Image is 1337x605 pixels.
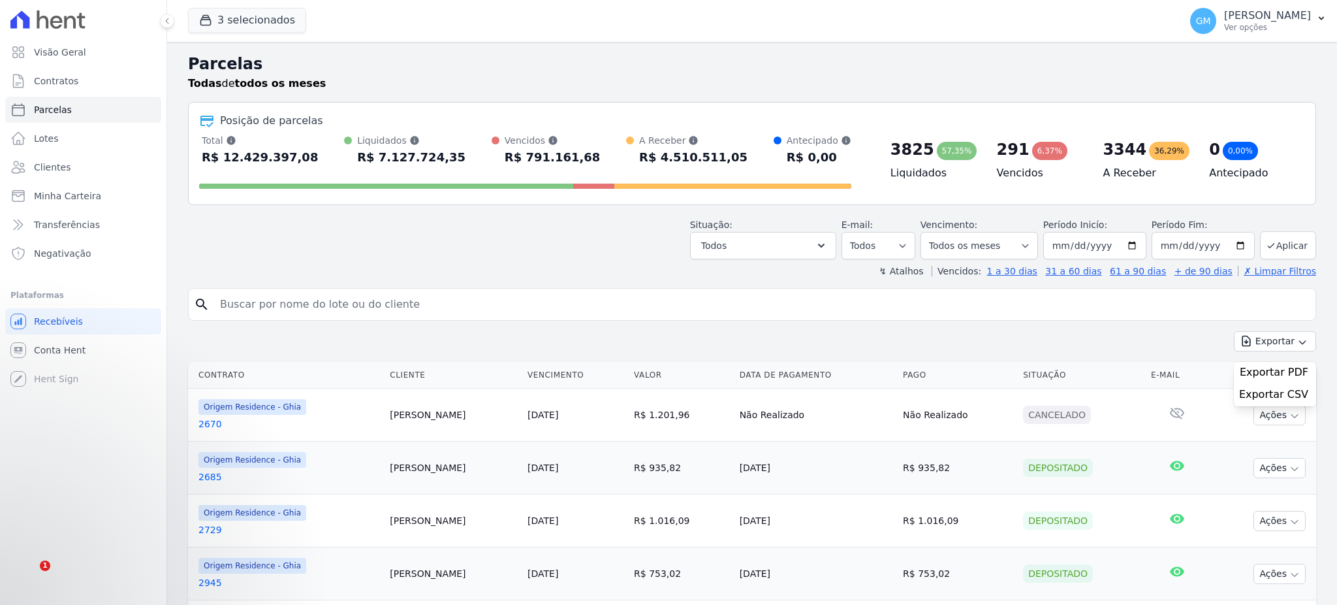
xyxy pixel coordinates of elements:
[527,515,558,526] a: [DATE]
[34,189,101,203] span: Minha Carteira
[932,266,981,276] label: Vencidos:
[898,548,1018,600] td: R$ 753,02
[629,389,734,442] td: R$ 1.201,96
[920,220,977,230] label: Vencimento:
[505,147,601,168] div: R$ 791.161,68
[385,389,522,442] td: [PERSON_NAME]
[34,247,91,260] span: Negativação
[997,165,1082,181] h4: Vencidos
[5,308,161,335] a: Recebíveis
[198,470,379,483] a: 2685
[188,362,385,389] th: Contrato
[522,362,629,389] th: Vencimento
[220,113,323,129] div: Posição de parcelas
[34,161,71,174] span: Clientes
[639,134,747,147] div: A Receber
[690,220,732,230] label: Situação:
[527,410,558,420] a: [DATE]
[198,417,379,431] a: 2670
[1239,388,1311,404] a: Exportar CSV
[1253,458,1306,478] button: Ações
[734,495,898,548] td: [DATE]
[1023,564,1093,583] div: Depositado
[385,362,522,389] th: Cliente
[5,183,161,209] a: Minha Carteira
[1180,3,1337,39] button: GM [PERSON_NAME] Ver opções
[639,147,747,168] div: R$ 4.510.511,05
[890,139,934,160] div: 3825
[194,297,210,312] i: search
[1045,266,1101,276] a: 31 a 60 dias
[898,389,1018,442] td: Não Realizado
[198,576,379,589] a: 2945
[5,97,161,123] a: Parcelas
[690,232,836,259] button: Todos
[1238,266,1316,276] a: ✗ Limpar Filtros
[987,266,1037,276] a: 1 a 30 dias
[629,495,734,548] td: R$ 1.016,09
[1103,139,1146,160] div: 3344
[385,442,522,495] td: [PERSON_NAME]
[527,463,558,473] a: [DATE]
[34,218,100,231] span: Transferências
[34,315,83,328] span: Recebíveis
[5,39,161,65] a: Visão Geral
[1149,142,1189,160] div: 36,29%
[198,452,306,468] span: Origem Residence - Ghia
[1018,362,1146,389] th: Situação
[734,442,898,495] td: [DATE]
[787,147,851,168] div: R$ 0,00
[1253,511,1306,531] button: Ações
[5,68,161,94] a: Contratos
[1209,165,1295,181] h4: Antecipado
[13,561,44,592] iframe: Intercom live chat
[1240,366,1308,379] span: Exportar PDF
[701,238,727,253] span: Todos
[5,154,161,180] a: Clientes
[385,548,522,600] td: [PERSON_NAME]
[1253,564,1306,584] button: Ações
[1239,388,1308,401] span: Exportar CSV
[898,495,1018,548] td: R$ 1.016,09
[188,77,222,90] strong: Todas
[734,362,898,389] th: Data de Pagamento
[527,568,558,579] a: [DATE]
[1146,362,1208,389] th: E-mail
[1103,165,1188,181] h4: A Receber
[1032,142,1067,160] div: 6,37%
[1223,142,1258,160] div: 0,00%
[34,103,72,116] span: Parcelas
[890,165,976,181] h4: Liquidados
[898,442,1018,495] td: R$ 935,82
[842,220,873,230] label: E-mail:
[1110,266,1166,276] a: 61 a 90 dias
[629,548,734,600] td: R$ 753,02
[1196,16,1211,25] span: GM
[202,134,318,147] div: Total
[734,389,898,442] td: Não Realizado
[1023,406,1091,424] div: Cancelado
[1152,218,1255,232] label: Período Fim:
[198,399,306,415] span: Origem Residence - Ghia
[1174,266,1233,276] a: + de 90 dias
[1224,9,1311,22] p: [PERSON_NAME]
[997,139,1030,160] div: 291
[198,523,379,536] a: 2729
[40,561,50,571] span: 1
[1043,220,1107,230] label: Período Inicío:
[34,74,78,88] span: Contratos
[212,291,1310,318] input: Buscar por nome do lote ou do cliente
[188,52,1316,76] h2: Parcelas
[34,132,59,145] span: Lotes
[202,147,318,168] div: R$ 12.429.397,08
[1209,139,1220,160] div: 0
[357,134,465,147] div: Liquidados
[734,548,898,600] td: [DATE]
[1023,512,1093,530] div: Depositado
[1234,331,1316,352] button: Exportar
[10,478,271,570] iframe: Intercom notifications mensagem
[5,240,161,267] a: Negativação
[1023,459,1093,477] div: Depositado
[629,442,734,495] td: R$ 935,82
[787,134,851,147] div: Antecipado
